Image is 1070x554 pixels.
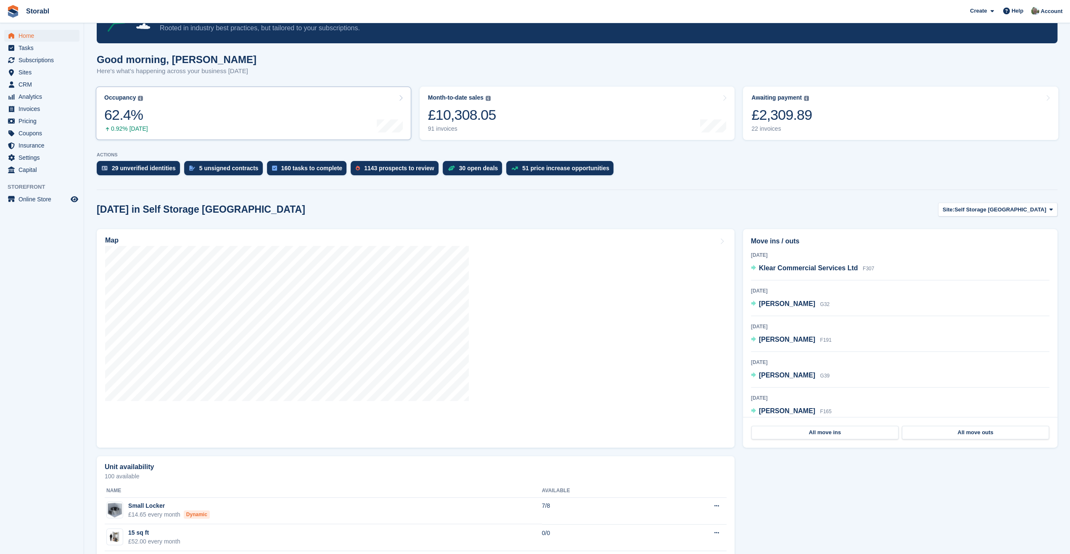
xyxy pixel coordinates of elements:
a: [PERSON_NAME] G39 [751,370,830,381]
a: Preview store [69,194,79,204]
span: F191 [820,337,831,343]
span: Invoices [18,103,69,115]
span: Create [970,7,987,15]
div: 22 invoices [751,125,812,132]
img: price_increase_opportunities-93ffe204e8149a01c8c9dc8f82e8f89637d9d84a8eef4429ea346261dce0b2c0.svg [511,166,518,170]
span: Coupons [18,127,69,139]
img: icon-info-grey-7440780725fd019a000dd9b08b2336e03edf1995a4989e88bcd33f0948082b44.svg [804,96,809,101]
div: [DATE] [751,251,1049,259]
div: £2,309.89 [751,106,812,124]
div: 160 tasks to complete [281,165,343,171]
td: 0/0 [542,524,655,551]
h2: [DATE] in Self Storage [GEOGRAPHIC_DATA] [97,204,305,215]
img: stora-icon-8386f47178a22dfd0bd8f6a31ec36ba5ce8667c1dd55bd0f319d3a0aa187defe.svg [7,5,19,18]
span: Account [1041,7,1062,16]
span: Klear Commercial Services Ltd [759,264,858,272]
a: 51 price increase opportunities [506,161,618,179]
a: Map [97,229,734,448]
a: menu [4,79,79,90]
span: Insurance [18,140,69,151]
img: task-75834270c22a3079a89374b754ae025e5fb1db73e45f91037f5363f120a921f8.svg [272,166,277,171]
th: Name [105,484,542,498]
span: F165 [820,409,831,414]
a: 5 unsigned contracts [184,161,267,179]
span: CRM [18,79,69,90]
span: Sites [18,66,69,78]
div: [DATE] [751,394,1049,402]
div: Month-to-date sales [428,94,483,101]
div: 30 open deals [459,165,498,171]
a: menu [4,140,79,151]
div: 1143 prospects to review [364,165,434,171]
a: Storabl [23,4,53,18]
div: 5 unsigned contracts [199,165,259,171]
img: contract_signature_icon-13c848040528278c33f63329250d36e43548de30e8caae1d1a13099fd9432cc5.svg [189,166,195,171]
img: Screenshot%202023-05-19%20at%2014.17.08.png [107,502,123,517]
span: Subscriptions [18,54,69,66]
a: 29 unverified identities [97,161,184,179]
a: All move outs [902,426,1049,439]
div: Dynamic [184,510,210,519]
div: £52.00 every month [128,537,180,546]
div: [DATE] [751,323,1049,330]
div: 51 price increase opportunities [522,165,609,171]
div: 15 sq ft [128,528,180,537]
span: Tasks [18,42,69,54]
div: 29 unverified identities [112,165,176,171]
span: Settings [18,152,69,164]
p: Rooted in industry best practices, but tailored to your subscriptions. [160,24,984,33]
a: menu [4,54,79,66]
span: Self Storage [GEOGRAPHIC_DATA] [954,206,1046,214]
span: Pricing [18,115,69,127]
h2: Move ins / outs [751,236,1049,246]
div: Occupancy [104,94,136,101]
h2: Map [105,237,119,244]
a: Month-to-date sales £10,308.05 91 invoices [420,87,735,140]
span: G32 [820,301,830,307]
div: 91 invoices [428,125,496,132]
h1: Good morning, [PERSON_NAME] [97,54,256,65]
div: Small Locker [128,501,210,510]
span: [PERSON_NAME] [759,372,815,379]
div: £14.65 every month [128,510,210,519]
a: [PERSON_NAME] F165 [751,406,832,417]
div: Awaiting payment [751,94,802,101]
button: Site: Self Storage [GEOGRAPHIC_DATA] [938,203,1057,216]
span: [PERSON_NAME] [759,407,815,414]
span: [PERSON_NAME] [759,336,815,343]
a: menu [4,152,79,164]
p: 100 available [105,473,727,479]
div: 62.4% [104,106,148,124]
span: F307 [863,266,874,272]
a: [PERSON_NAME] F191 [751,335,832,346]
img: verify_identity-adf6edd0f0f0b5bbfe63781bf79b02c33cf7c696d77639b501bdc392416b5a36.svg [102,166,108,171]
img: deal-1b604bf984904fb50ccaf53a9ad4b4a5d6e5aea283cecdc64d6e3604feb123c2.svg [448,165,455,171]
a: menu [4,42,79,54]
a: menu [4,91,79,103]
h2: Unit availability [105,463,154,471]
span: Home [18,30,69,42]
a: 30 open deals [443,161,507,179]
span: Site: [943,206,954,214]
a: menu [4,30,79,42]
p: Here's what's happening across your business [DATE] [97,66,256,76]
a: menu [4,66,79,78]
a: menu [4,115,79,127]
img: icon-info-grey-7440780725fd019a000dd9b08b2336e03edf1995a4989e88bcd33f0948082b44.svg [486,96,491,101]
span: G39 [820,373,830,379]
a: menu [4,103,79,115]
a: menu [4,193,79,205]
div: [DATE] [751,359,1049,366]
p: ACTIONS [97,152,1057,158]
img: prospect-51fa495bee0391a8d652442698ab0144808aea92771e9ea1ae160a38d050c398.svg [356,166,360,171]
a: Occupancy 62.4% 0.92% [DATE] [96,87,411,140]
span: [PERSON_NAME] [759,300,815,307]
a: menu [4,164,79,176]
div: £10,308.05 [428,106,496,124]
div: [DATE] [751,287,1049,295]
img: 15-sqft-unit.jpg [107,531,123,543]
span: Storefront [8,183,84,191]
img: Peter Moxon [1031,7,1039,15]
a: 1143 prospects to review [351,161,443,179]
a: 160 tasks to complete [267,161,351,179]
